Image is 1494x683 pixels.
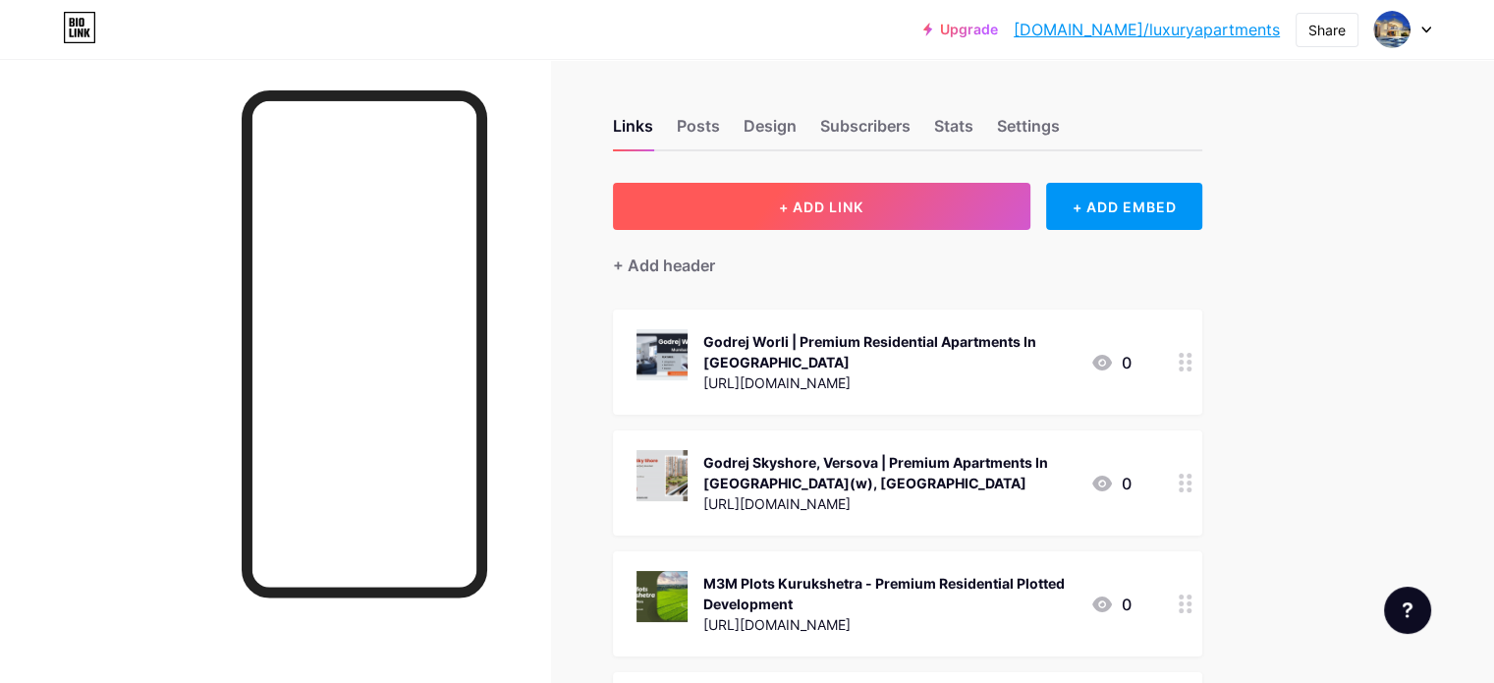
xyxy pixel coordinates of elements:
span: + ADD LINK [779,199,863,215]
div: [URL][DOMAIN_NAME] [703,372,1075,393]
div: Settings [997,114,1060,149]
div: Godrej Worli | Premium Residential Apartments In [GEOGRAPHIC_DATA] [703,331,1075,372]
div: Godrej Skyshore, Versova | Premium Apartments In [GEOGRAPHIC_DATA](w), [GEOGRAPHIC_DATA] [703,452,1075,493]
div: Stats [934,114,973,149]
div: 0 [1090,593,1132,616]
div: Links [613,114,653,149]
a: [DOMAIN_NAME]/luxuryapartments [1014,18,1280,41]
button: + ADD LINK [613,183,1030,230]
div: 0 [1090,351,1132,374]
div: 0 [1090,472,1132,495]
a: Upgrade [923,22,998,37]
img: Godrej Skyshore, Versova | Premium Apartments In Andheri(w), Mumbai [636,450,688,501]
div: Subscribers [820,114,911,149]
div: + ADD EMBED [1046,183,1202,230]
div: Posts [677,114,720,149]
div: [URL][DOMAIN_NAME] [703,614,1075,635]
div: [URL][DOMAIN_NAME] [703,493,1075,514]
img: Godrej Worli | Premium Residential Apartments In Mumbai [636,329,688,380]
div: Design [744,114,797,149]
img: luxuryapartments [1373,11,1411,48]
img: M3M Plots Kurukshetra - Premium Residential Plotted Development [636,571,688,622]
div: M3M Plots Kurukshetra - Premium Residential Plotted Development [703,573,1075,614]
div: + Add header [613,254,715,277]
div: Share [1308,20,1346,40]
